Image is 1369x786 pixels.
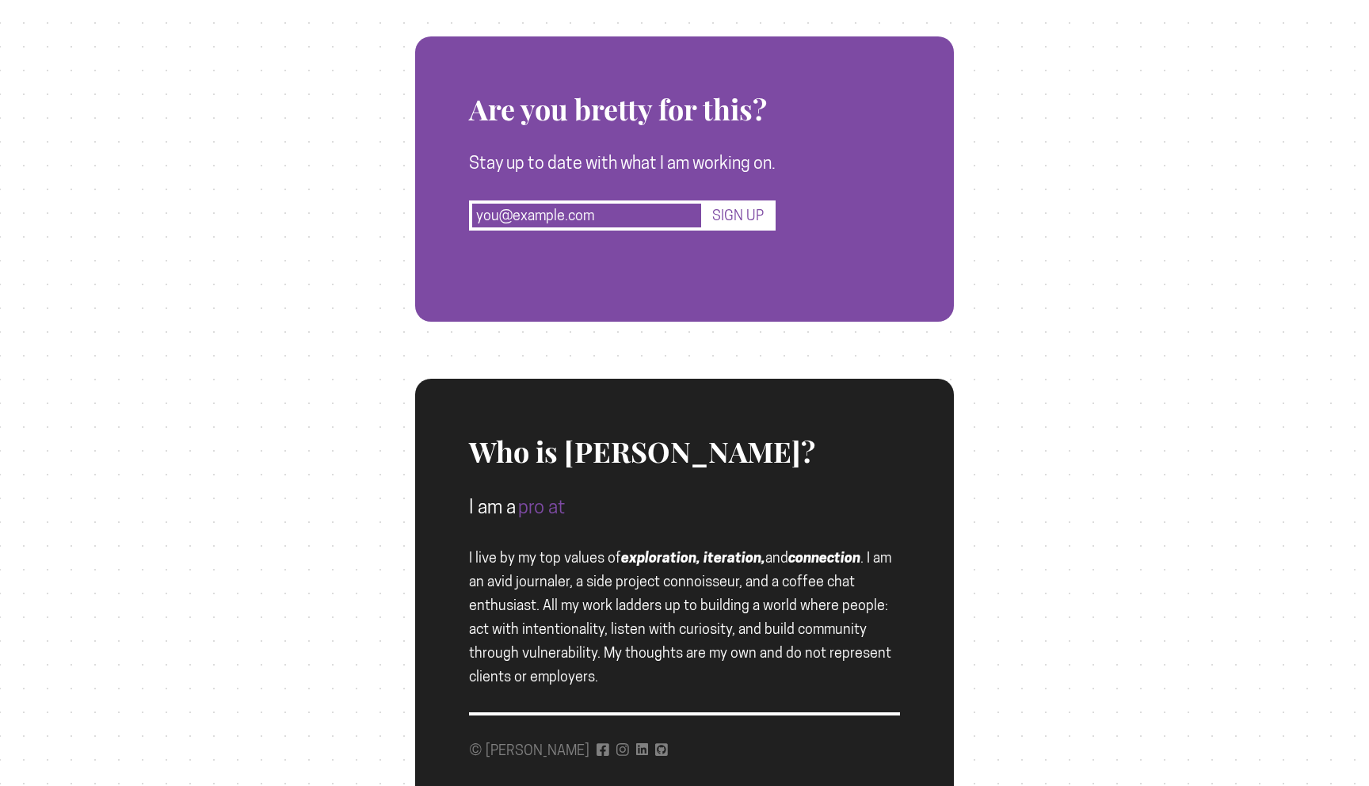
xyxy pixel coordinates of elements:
h1: Who is [PERSON_NAME]? [469,379,900,467]
b: connection [788,549,860,566]
input: you@example.com [469,200,704,231]
p: I am a [469,491,900,523]
p: Stay up to date with what I am working on. [469,149,776,177]
span: pro at [518,495,566,518]
button: SIGN UP [704,200,776,231]
b: exploration, iteration, [621,549,765,566]
p: © [PERSON_NAME] [469,738,589,762]
span: I live by my top values of and . I am an avid journaler, a side project connoisseur, and a coffee... [469,549,891,685]
h1: Are you bretty for this? [469,36,776,125]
